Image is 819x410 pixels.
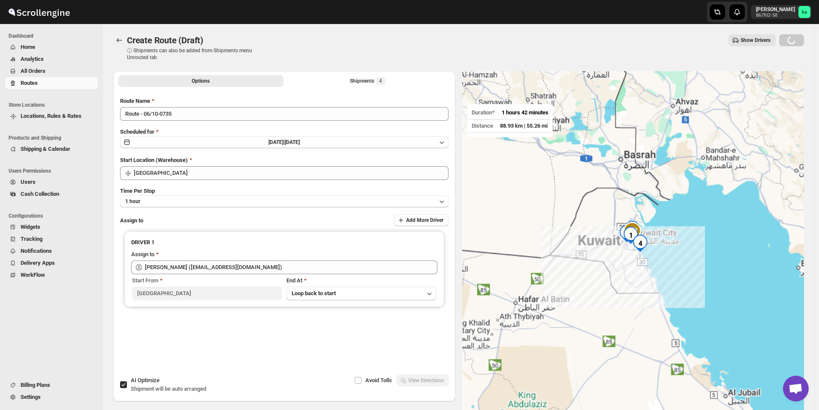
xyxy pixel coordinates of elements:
[394,214,449,226] button: Add More Driver
[350,77,385,85] div: Shipments
[21,224,40,230] span: Widgets
[619,223,643,247] div: 1
[21,179,36,185] span: Users
[127,35,203,45] span: Create Route (Draft)
[502,109,548,116] span: 1 hours 42 minutes
[472,123,493,129] span: Distance
[286,287,437,300] button: Loop back to start
[9,168,99,174] span: Users Permissions
[365,377,392,383] span: Avoid Tolls
[5,269,98,281] button: WorkFlow
[21,260,55,266] span: Delivery Apps
[379,78,382,84] span: 4
[125,198,140,205] span: 1 hour
[21,68,45,74] span: All Orders
[268,139,285,145] span: [DATE] |
[756,6,795,13] p: [PERSON_NAME]
[120,217,143,224] span: Assign to
[783,376,809,401] div: Open chat
[118,75,283,87] button: All Route Options
[5,77,98,89] button: Routes
[5,41,98,53] button: Home
[9,212,99,219] span: Configurations
[21,146,70,152] span: Shipping & Calendar
[472,109,495,116] span: Duration*
[798,6,810,18] span: khaled alrashidi
[5,233,98,245] button: Tracking
[620,217,644,241] div: 3
[131,238,437,247] h3: DRIVER 1
[628,231,652,255] div: 4
[192,78,210,84] span: Options
[21,272,45,278] span: WorkFlow
[5,53,98,65] button: Analytics
[134,166,449,180] input: Search location
[120,129,154,135] span: Scheduled for
[5,188,98,200] button: Cash Collection
[120,188,155,194] span: Time Per Stop
[406,217,443,224] span: Add More Driver
[615,221,639,245] div: 2
[113,34,125,46] button: Routes
[285,139,300,145] span: [DATE]
[9,33,99,39] span: Dashboard
[21,80,38,86] span: Routes
[9,102,99,108] span: Store Locations
[21,236,42,242] span: Tracking
[21,56,44,62] span: Analytics
[5,176,98,188] button: Users
[741,37,771,44] span: Show Drivers
[286,276,437,285] div: End At
[120,195,449,207] button: 1 hour
[5,391,98,403] button: Settings
[292,290,336,296] span: Loop back to start
[131,250,154,259] div: Assign to
[120,136,449,148] button: [DATE]|[DATE]
[5,110,98,122] button: Locations, Rules & Rates
[756,13,795,18] p: 867f02-58
[120,107,449,121] input: Eg: Bengaluru Route
[500,123,548,129] span: 88.93 km | 55.26 mi
[21,248,52,254] span: Notifications
[7,1,71,23] img: ScrollEngine
[131,386,206,392] span: Shipment will be auto arranged
[5,245,98,257] button: Notifications
[120,98,150,104] span: Route Name
[9,135,99,141] span: Products and Shipping
[145,260,437,274] input: Search assignee
[5,257,98,269] button: Delivery Apps
[285,75,450,87] button: Selected Shipments
[802,9,807,15] text: ka
[132,277,158,284] span: Start From
[5,379,98,391] button: Billing Plans
[5,221,98,233] button: Widgets
[127,47,262,61] p: ⓘ Shipments can also be added from Shipments menu Unrouted tab
[21,382,50,388] span: Billing Plans
[729,34,776,46] button: Show Drivers
[5,143,98,155] button: Shipping & Calendar
[120,157,188,163] span: Start Location (Warehouse)
[21,113,81,119] span: Locations, Rules & Rates
[131,377,160,383] span: AI Optimize
[5,65,98,77] button: All Orders
[21,394,41,400] span: Settings
[113,90,455,366] div: All Route Options
[21,191,59,197] span: Cash Collection
[751,5,811,19] button: User menu
[21,44,35,50] span: Home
